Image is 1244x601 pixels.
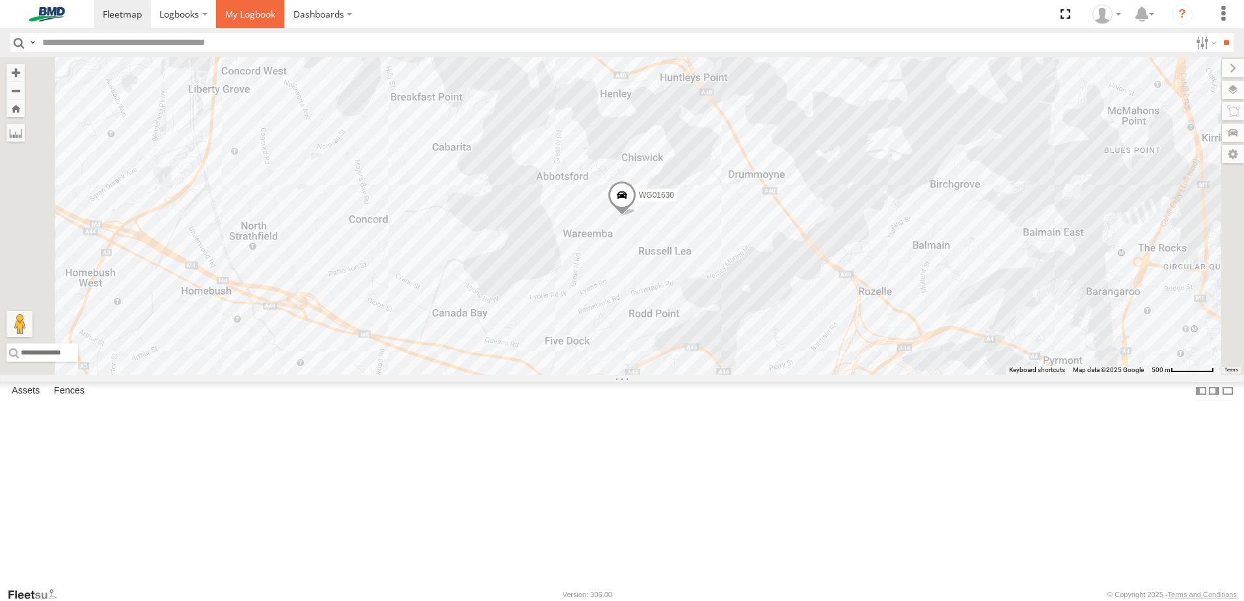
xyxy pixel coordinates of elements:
label: Measure [7,124,25,142]
label: Hide Summary Table [1221,382,1234,401]
a: Visit our Website [7,588,67,601]
label: Map Settings [1222,145,1244,163]
div: © Copyright 2025 - [1107,591,1237,598]
label: Search Query [27,33,38,52]
a: Terms and Conditions [1168,591,1237,598]
label: Dock Summary Table to the Left [1195,382,1208,401]
div: Version: 306.00 [563,591,612,598]
label: Search Filter Options [1191,33,1219,52]
img: bmd-logo.svg [13,7,81,21]
div: Timothy Davis [1088,5,1126,24]
i: ? [1172,4,1193,25]
label: Dock Summary Table to the Right [1208,382,1221,401]
label: Assets [5,382,46,400]
label: Fences [47,382,91,400]
button: Zoom in [7,64,25,81]
span: WG01630 [639,191,674,200]
button: Zoom out [7,81,25,100]
button: Drag Pegman onto the map to open Street View [7,311,33,337]
a: Terms (opens in new tab) [1224,367,1238,373]
button: Zoom Home [7,100,25,117]
span: 500 m [1152,366,1170,373]
span: Map data ©2025 Google [1073,366,1144,373]
button: Map scale: 500 m per 63 pixels [1148,366,1218,375]
button: Keyboard shortcuts [1009,366,1065,375]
